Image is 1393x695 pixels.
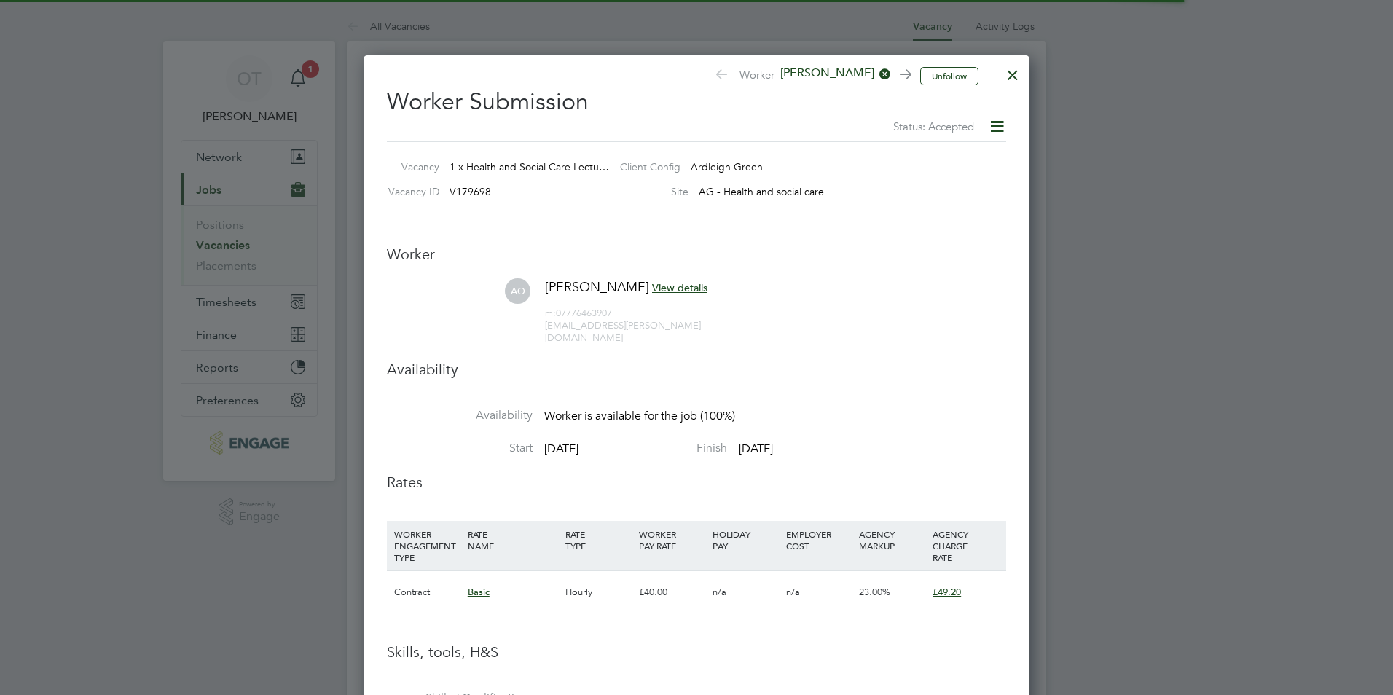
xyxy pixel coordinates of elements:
[387,643,1006,661] h3: Skills, tools, H&S
[562,571,635,613] div: Hourly
[608,160,680,173] label: Client Config
[391,521,464,570] div: WORKER ENGAGEMENT TYPE
[387,245,1006,264] h3: Worker
[545,307,556,319] span: m:
[387,473,1006,492] h3: Rates
[381,160,439,173] label: Vacancy
[545,319,701,344] span: [EMAIL_ADDRESS][PERSON_NAME][DOMAIN_NAME]
[387,408,533,423] label: Availability
[933,586,961,598] span: £49.20
[855,521,929,559] div: AGENCY MARKUP
[387,76,1006,136] h2: Worker Submission
[581,441,727,456] label: Finish
[782,521,856,559] div: EMPLOYER COST
[545,278,649,295] span: [PERSON_NAME]
[859,586,890,598] span: 23.00%
[387,360,1006,379] h3: Availability
[774,66,891,82] span: [PERSON_NAME]
[391,571,464,613] div: Contract
[387,441,533,456] label: Start
[544,409,735,423] span: Worker is available for the job (100%)
[608,185,688,198] label: Site
[450,160,609,173] span: 1 x Health and Social Care Lectu…
[691,160,763,173] span: Ardleigh Green
[545,307,612,319] span: 07776463907
[709,521,782,559] div: HOLIDAY PAY
[652,281,707,294] span: View details
[635,521,709,559] div: WORKER PAY RATE
[464,521,562,559] div: RATE NAME
[505,278,530,304] span: AO
[468,586,490,598] span: Basic
[786,586,800,598] span: n/a
[713,586,726,598] span: n/a
[920,67,978,86] button: Unfollow
[450,185,491,198] span: V179698
[562,521,635,559] div: RATE TYPE
[893,119,974,133] span: Status: Accepted
[929,521,1002,570] div: AGENCY CHARGE RATE
[699,185,824,198] span: AG - Health and social care
[739,441,773,456] span: [DATE]
[544,441,578,456] span: [DATE]
[381,185,439,198] label: Vacancy ID
[635,571,709,613] div: £40.00
[714,66,909,86] span: Worker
